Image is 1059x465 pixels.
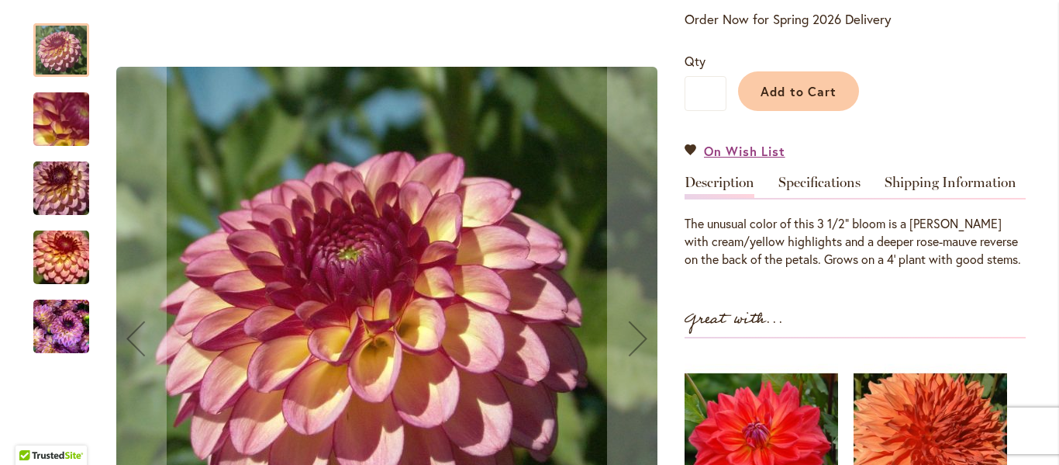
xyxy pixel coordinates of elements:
[33,290,89,364] img: FOXY LADY
[778,175,861,198] a: Specifications
[5,78,117,161] img: FOXY LADY
[685,53,705,69] span: Qty
[685,307,784,332] strong: Great with...
[685,10,1026,29] p: Order Now for Spring 2026 Delivery
[761,83,837,99] span: Add to Cart
[885,175,1016,198] a: Shipping Information
[12,410,55,453] iframe: Launch Accessibility Center
[33,8,105,77] div: FOXY LADY
[685,175,1026,269] div: Detailed Product Info
[685,215,1026,269] div: The unusual color of this 3 1/2" bloom is a [PERSON_NAME] with cream/yellow highlights and a deep...
[33,284,89,353] div: FOXY LADY
[33,146,105,215] div: FOXY LADY
[33,215,105,284] div: FOXY LADY
[685,175,754,198] a: Description
[33,77,105,146] div: FOXY LADY
[685,142,785,160] a: On Wish List
[5,220,117,295] img: FOXY LADY
[704,142,785,160] span: On Wish List
[5,151,117,226] img: FOXY LADY
[738,71,859,111] button: Add to Cart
